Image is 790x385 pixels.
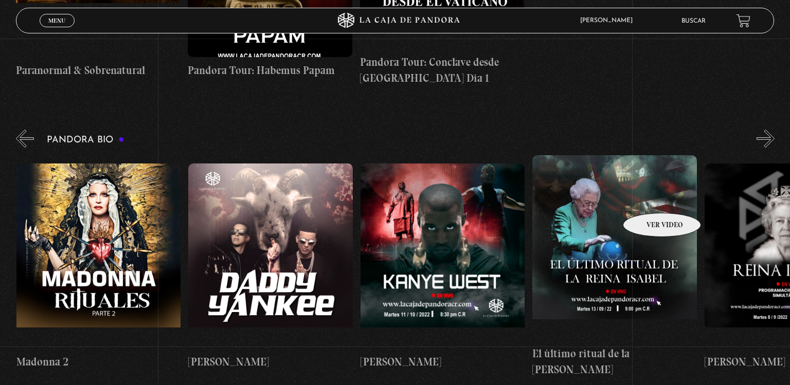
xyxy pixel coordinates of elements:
h3: Pandora Bio [47,135,124,145]
a: Buscar [681,18,706,24]
h4: [PERSON_NAME] [361,354,525,370]
span: Cerrar [45,26,69,33]
h4: Pandora Tour: Habemus Papam [188,62,352,79]
a: View your shopping cart [737,13,750,27]
span: [PERSON_NAME] [575,17,643,24]
h4: El último ritual de la [PERSON_NAME] [532,345,696,378]
h4: Pandora Tour: Conclave desde [GEOGRAPHIC_DATA] Dia 1 [360,54,524,86]
a: Madonna 2 [16,155,181,378]
a: [PERSON_NAME] [361,155,525,378]
h4: Madonna 2 [16,354,181,370]
h4: [PERSON_NAME] [188,354,352,370]
span: Menu [48,17,65,24]
a: [PERSON_NAME] [188,155,352,378]
button: Next [757,130,775,148]
h4: Paranormal & Sobrenatural [16,62,180,79]
a: El último ritual de la [PERSON_NAME] [532,155,696,378]
button: Previous [16,130,34,148]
